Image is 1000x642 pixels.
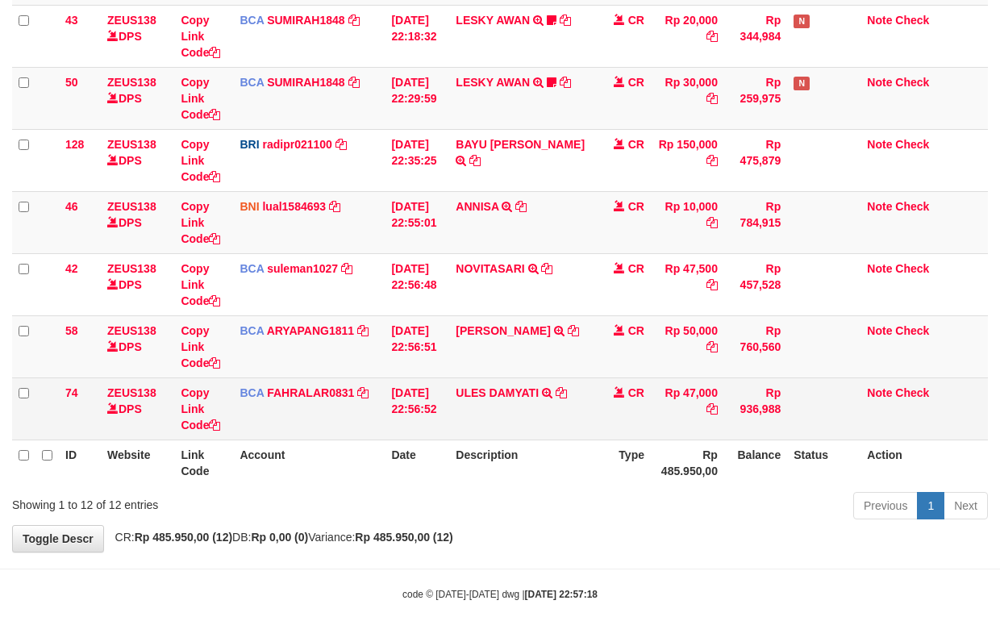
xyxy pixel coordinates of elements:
a: Copy Rp 30,000 to clipboard [706,92,718,105]
a: Copy Link Code [181,324,220,369]
a: Copy Link Code [181,138,220,183]
span: CR [628,138,644,151]
span: 46 [65,200,78,213]
a: Check [895,324,929,337]
a: ULES DAMYATI [456,386,539,399]
th: Link Code [174,440,233,486]
span: Has Note [794,15,810,28]
span: CR [628,200,644,213]
a: radipr021100 [262,138,331,151]
a: ZEUS138 [107,200,156,213]
a: Copy Rp 150,000 to clipboard [706,154,718,167]
th: Type [594,440,651,486]
a: Copy Link Code [181,262,220,307]
th: Action [860,440,988,486]
a: Next [944,492,988,519]
td: [DATE] 22:56:52 [385,377,449,440]
a: Note [867,262,892,275]
td: DPS [101,315,174,377]
a: Copy LESKY AWAN to clipboard [560,14,571,27]
th: Rp 485.950,00 [651,440,724,486]
span: CR: DB: Variance: [107,531,453,544]
a: Copy Link Code [181,14,220,59]
span: CR [628,386,644,399]
td: DPS [101,129,174,191]
a: Check [895,200,929,213]
th: Website [101,440,174,486]
a: Toggle Descr [12,525,104,552]
span: 74 [65,386,78,399]
a: Copy FAHRALAR0831 to clipboard [357,386,369,399]
div: Showing 1 to 12 of 12 entries [12,490,405,513]
strong: Rp 485.950,00 (12) [135,531,232,544]
a: Copy Link Code [181,200,220,245]
td: DPS [101,253,174,315]
a: ZEUS138 [107,324,156,337]
span: 128 [65,138,84,151]
a: Check [895,14,929,27]
a: Note [867,14,892,27]
th: Description [449,440,594,486]
a: ZEUS138 [107,14,156,27]
a: Copy radipr021100 to clipboard [335,138,347,151]
span: BCA [240,386,264,399]
a: Copy Rp 47,000 to clipboard [706,402,718,415]
a: Copy LESKY AWAN to clipboard [560,76,571,89]
a: Copy Rp 50,000 to clipboard [706,340,718,353]
a: Copy lual1584693 to clipboard [329,200,340,213]
td: Rp 47,500 [651,253,724,315]
a: lual1584693 [262,200,326,213]
a: BAYU [PERSON_NAME] [456,138,585,151]
a: Check [895,262,929,275]
a: Note [867,76,892,89]
td: [DATE] 22:55:01 [385,191,449,253]
td: [DATE] 22:18:32 [385,5,449,67]
span: 58 [65,324,78,337]
a: SUMIRAH1848 [267,76,344,89]
td: Rp 10,000 [651,191,724,253]
td: Rp 50,000 [651,315,724,377]
td: Rp 457,528 [724,253,787,315]
th: Date [385,440,449,486]
strong: Rp 0,00 (0) [251,531,308,544]
a: Note [867,386,892,399]
a: Check [895,138,929,151]
td: Rp 475,879 [724,129,787,191]
a: ZEUS138 [107,76,156,89]
a: ANNISA [456,200,498,213]
span: BCA [240,262,264,275]
td: [DATE] 22:56:51 [385,315,449,377]
a: 1 [917,492,944,519]
a: Check [895,76,929,89]
span: CR [628,262,644,275]
strong: [DATE] 22:57:18 [525,589,598,600]
small: code © [DATE]-[DATE] dwg | [402,589,598,600]
a: LESKY AWAN [456,14,530,27]
a: Copy Link Code [181,76,220,121]
span: CR [628,324,644,337]
a: SUMIRAH1848 [267,14,344,27]
span: BCA [240,324,264,337]
td: Rp 936,988 [724,377,787,440]
a: ARYAPANG1811 [267,324,354,337]
span: CR [628,14,644,27]
a: Copy Rp 10,000 to clipboard [706,216,718,229]
a: Copy ANNISA to clipboard [515,200,527,213]
a: Copy Link Code [181,386,220,431]
strong: Rp 485.950,00 (12) [355,531,452,544]
td: DPS [101,377,174,440]
span: Has Note [794,77,810,90]
a: Previous [853,492,918,519]
td: Rp 259,975 [724,67,787,129]
a: Note [867,200,892,213]
th: ID [59,440,101,486]
a: Copy Rp 20,000 to clipboard [706,30,718,43]
span: BCA [240,76,264,89]
td: DPS [101,67,174,129]
a: Copy Rp 47,500 to clipboard [706,278,718,291]
td: DPS [101,191,174,253]
td: DPS [101,5,174,67]
a: Copy NOVITASARI to clipboard [541,262,552,275]
td: Rp 150,000 [651,129,724,191]
th: Account [233,440,385,486]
